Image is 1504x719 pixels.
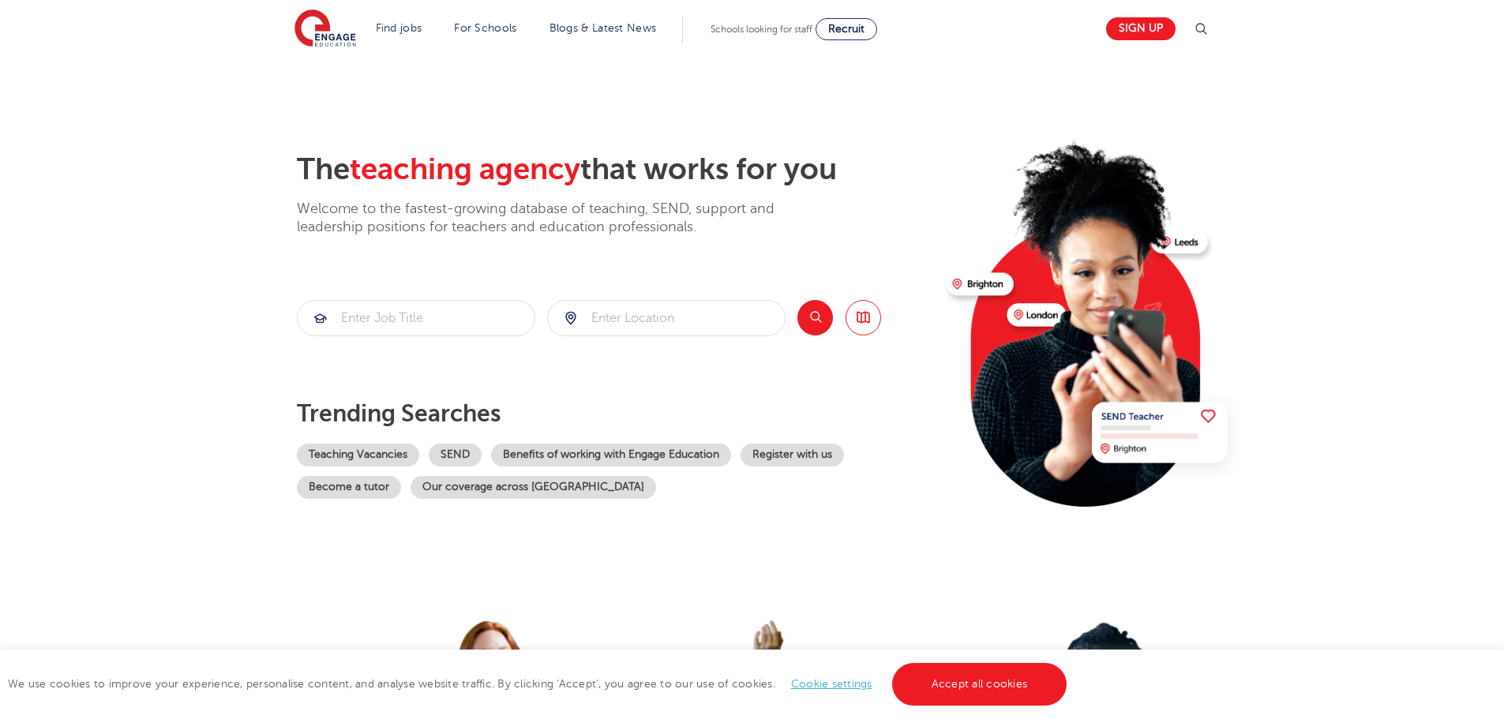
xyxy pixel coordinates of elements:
[711,24,812,35] span: Schools looking for staff
[797,300,833,335] button: Search
[491,444,731,466] a: Benefits of working with Engage Education
[547,300,786,336] div: Submit
[297,444,419,466] a: Teaching Vacancies
[1106,17,1176,40] a: Sign up
[411,476,656,499] a: Our coverage across [GEOGRAPHIC_DATA]
[297,200,818,237] p: Welcome to the fastest-growing database of teaching, SEND, support and leadership positions for t...
[741,444,844,466] a: Register with us
[294,9,356,49] img: Engage Education
[297,476,401,499] a: Become a tutor
[454,22,516,34] a: For Schools
[8,678,1071,690] span: We use cookies to improve your experience, personalise content, and analyse website traffic. By c...
[350,152,580,186] span: teaching agency
[376,22,422,34] a: Find jobs
[429,444,482,466] a: SEND
[297,152,934,188] h2: The that works for you
[297,300,535,336] div: Submit
[298,301,534,335] input: Submit
[892,663,1067,706] a: Accept all cookies
[816,18,877,40] a: Recruit
[791,678,872,690] a: Cookie settings
[548,301,785,335] input: Submit
[828,23,865,35] span: Recruit
[549,22,657,34] a: Blogs & Latest News
[297,399,934,428] p: Trending searches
